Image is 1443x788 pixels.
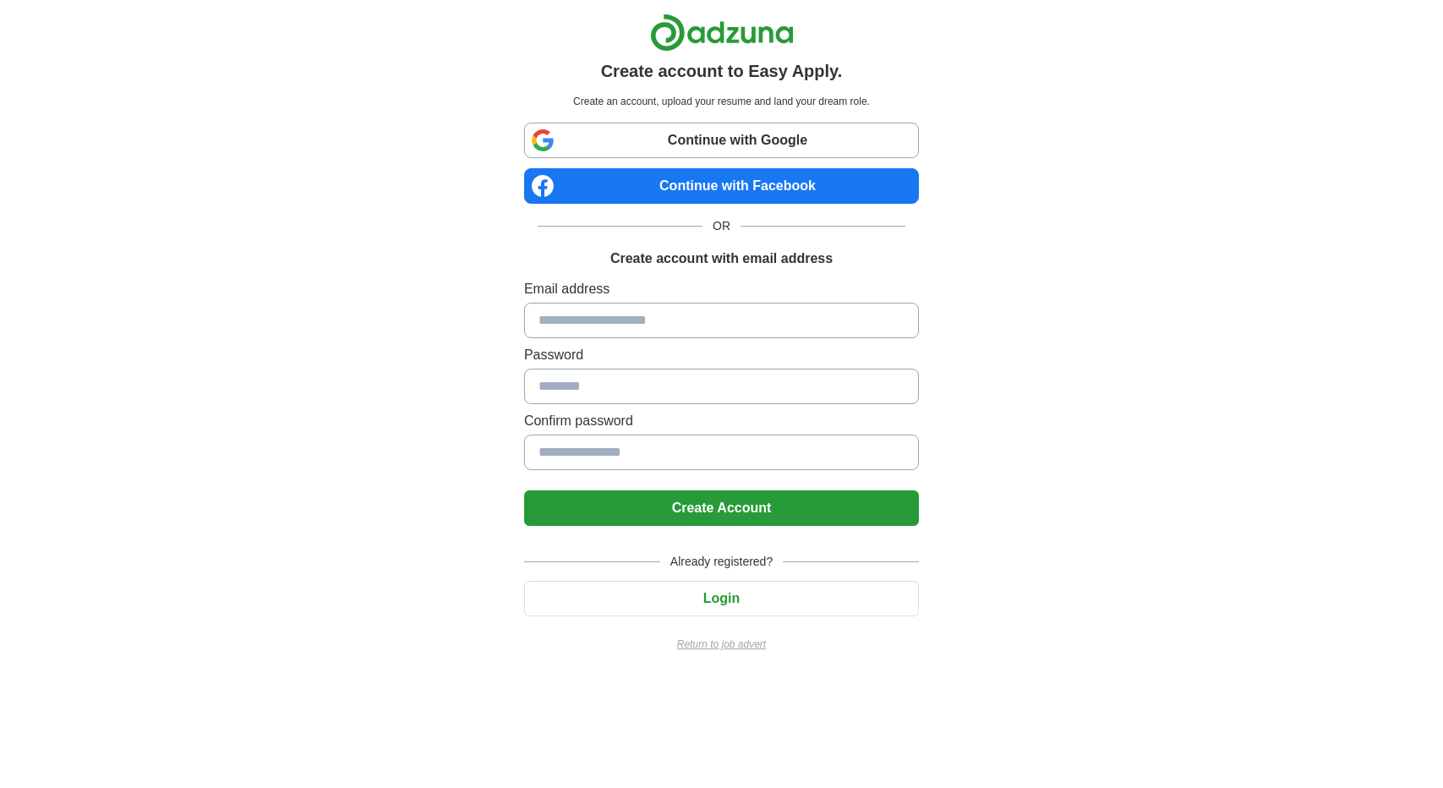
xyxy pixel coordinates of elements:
label: Password [524,345,919,365]
button: Create Account [524,490,919,526]
a: Return to job advert [524,637,919,652]
span: Already registered? [660,553,783,571]
p: Create an account, upload your resume and land your dream role. [527,94,916,109]
label: Email address [524,279,919,299]
a: Continue with Facebook [524,168,919,204]
img: Adzuna logo [650,14,794,52]
span: OR [702,217,741,235]
label: Confirm password [524,411,919,431]
a: Login [524,591,919,605]
h1: Create account with email address [610,249,833,269]
button: Login [524,581,919,616]
h1: Create account to Easy Apply. [601,58,843,84]
a: Continue with Google [524,123,919,158]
